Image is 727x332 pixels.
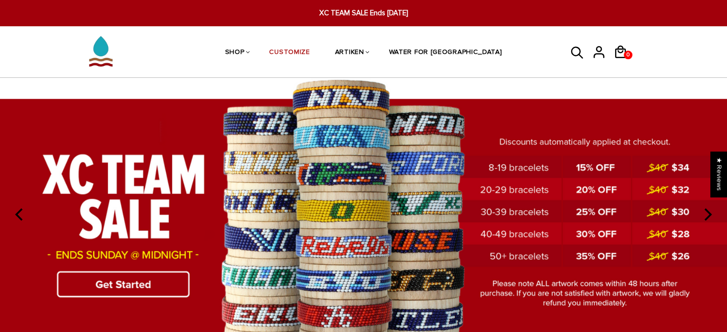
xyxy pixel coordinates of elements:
span: 0 [624,48,632,62]
a: ARTIKEN [335,28,364,78]
a: SHOP [225,28,245,78]
button: next [696,204,717,225]
span: XC TEAM SALE Ends [DATE] [224,8,503,19]
div: Click to open Judge.me floating reviews tab [711,151,727,197]
a: CUSTOMIZE [269,28,310,78]
a: WATER FOR [GEOGRAPHIC_DATA] [389,28,502,78]
a: 0 [613,62,635,64]
button: previous [10,204,31,225]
